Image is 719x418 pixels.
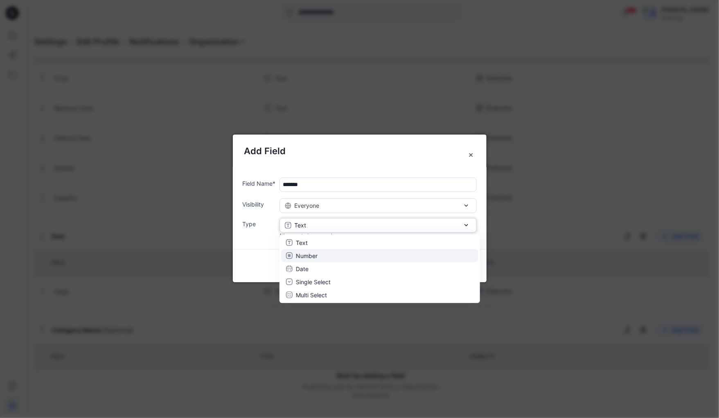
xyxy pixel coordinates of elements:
[243,179,276,188] label: Field Name
[279,198,477,213] button: Everyone
[296,238,308,247] p: Text
[244,144,475,158] h5: Add Field
[296,290,327,299] p: Multi Select
[243,220,276,228] label: Type
[296,264,309,273] p: Date
[295,221,307,229] p: Text
[279,218,477,233] button: Text
[295,201,320,210] span: Everyone
[296,251,318,260] p: Number
[243,200,276,209] label: Visibility
[464,148,478,162] button: Close
[279,232,477,239] div: Allows entering any value
[296,277,331,286] p: Single Select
